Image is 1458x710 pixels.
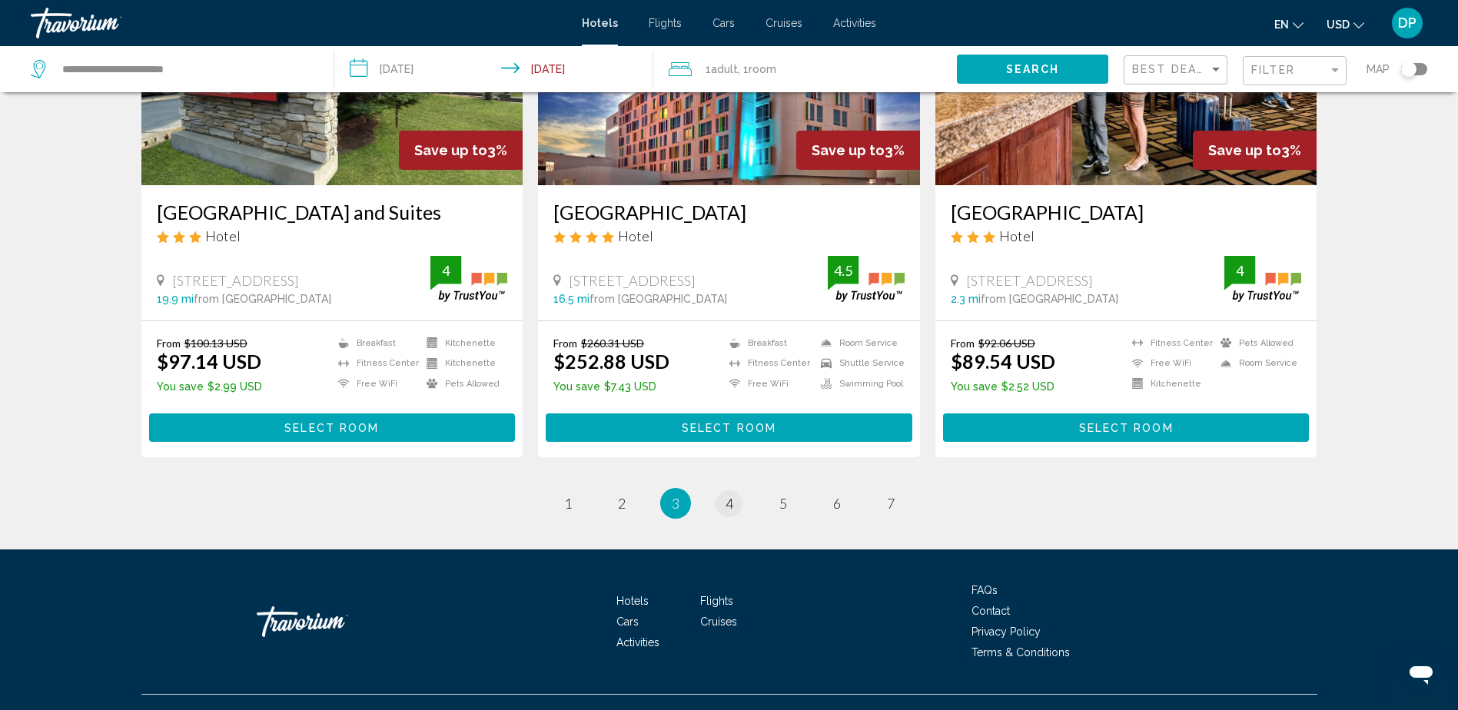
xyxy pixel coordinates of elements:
span: From [951,337,975,350]
div: 4 [1224,261,1255,280]
div: 3% [796,131,920,170]
li: Pets Allowed [1213,337,1301,350]
div: 3 star Hotel [157,227,508,244]
li: Free WiFi [1124,357,1213,370]
li: Fitness Center [1124,337,1213,350]
span: FAQs [971,584,998,596]
span: Hotel [999,227,1035,244]
a: Hotels [582,17,618,29]
a: Cars [616,615,639,628]
a: Cruises [700,615,737,628]
span: 1 [564,495,572,512]
a: Privacy Policy [971,625,1041,638]
span: Save up to [812,142,885,158]
div: 3% [1193,131,1317,170]
span: Hotel [618,227,653,244]
a: Cars [712,17,735,29]
li: Kitchenette [419,337,507,350]
ul: Pagination [141,488,1317,519]
span: From [553,337,577,350]
span: 1 [706,58,738,80]
p: $2.52 USD [951,380,1055,393]
a: Select Room [149,417,516,434]
a: Hotels [616,595,649,607]
span: from [GEOGRAPHIC_DATA] [590,293,727,305]
a: Activities [616,636,659,649]
span: From [157,337,181,350]
a: Flights [649,17,682,29]
button: Toggle map [1390,62,1427,76]
div: 4 star Hotel [553,227,905,244]
button: User Menu [1387,7,1427,39]
a: Flights [700,595,733,607]
div: 4 [430,261,461,280]
span: Save up to [1208,142,1281,158]
button: Select Room [149,413,516,442]
img: trustyou-badge.svg [828,256,905,301]
li: Breakfast [722,337,813,350]
del: $260.31 USD [581,337,644,350]
span: Search [1006,64,1060,76]
img: trustyou-badge.svg [430,256,507,301]
span: You save [553,380,600,393]
li: Kitchenette [1124,377,1213,390]
button: Check-in date: Aug 17, 2025 Check-out date: Aug 18, 2025 [334,46,653,92]
span: Hotel [205,227,241,244]
del: $100.13 USD [184,337,247,350]
div: 3 star Hotel [951,227,1302,244]
span: 5 [779,495,787,512]
li: Fitness Center [330,357,419,370]
ins: $252.88 USD [553,350,669,373]
a: [GEOGRAPHIC_DATA] and Suites [157,201,508,224]
div: 4.5 [828,261,859,280]
button: Change currency [1327,13,1364,35]
span: You save [157,380,204,393]
h3: [GEOGRAPHIC_DATA] [553,201,905,224]
span: Select Room [1079,422,1174,434]
ins: $97.14 USD [157,350,261,373]
span: Map [1367,58,1390,80]
del: $92.06 USD [978,337,1035,350]
span: Best Deals [1132,63,1213,75]
span: Adult [711,63,738,75]
a: Contact [971,605,1010,617]
li: Room Service [1213,357,1301,370]
a: Cruises [766,17,802,29]
button: Select Room [943,413,1310,442]
span: Save up to [414,142,487,158]
li: Pets Allowed [419,377,507,390]
button: Travelers: 1 adult, 0 children [653,46,957,92]
img: trustyou-badge.svg [1224,256,1301,301]
a: Activities [833,17,876,29]
span: Select Room [284,422,379,434]
span: 7 [887,495,895,512]
a: [GEOGRAPHIC_DATA] [951,201,1302,224]
span: 3 [672,495,679,512]
span: [STREET_ADDRESS] [966,272,1093,289]
span: You save [951,380,998,393]
mat-select: Sort by [1132,64,1223,77]
li: Fitness Center [722,357,813,370]
ins: $89.54 USD [951,350,1055,373]
span: [STREET_ADDRESS] [569,272,696,289]
button: Search [957,55,1108,83]
li: Free WiFi [330,377,419,390]
li: Free WiFi [722,377,813,390]
a: Select Room [943,417,1310,434]
li: Breakfast [330,337,419,350]
span: [STREET_ADDRESS] [172,272,299,289]
p: $2.99 USD [157,380,262,393]
li: Room Service [813,337,905,350]
a: Travorium [31,8,566,38]
button: Change language [1274,13,1304,35]
a: Terms & Conditions [971,646,1070,659]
